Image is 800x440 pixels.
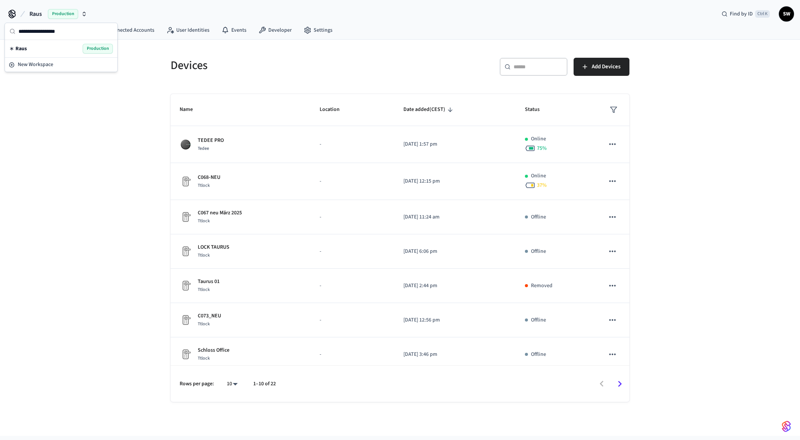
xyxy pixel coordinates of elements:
[180,314,192,326] img: Placeholder Lock Image
[403,351,507,358] p: [DATE] 3:46 pm
[525,104,549,115] span: Status
[198,252,210,258] span: Ttlock
[403,177,507,185] p: [DATE] 12:15 pm
[5,40,117,57] div: Suggestions
[171,58,395,73] h5: Devices
[198,321,210,327] span: Ttlock
[320,177,385,185] p: -
[531,316,546,324] p: Offline
[531,282,552,290] p: Removed
[531,135,546,143] p: Online
[780,7,793,21] span: SW
[537,182,547,189] span: 37 %
[592,62,620,72] span: Add Devices
[779,6,794,22] button: SW
[531,213,546,221] p: Offline
[320,140,385,148] p: -
[198,278,220,286] p: Taurus 01
[15,45,27,52] span: Raus
[320,248,385,255] p: -
[403,140,507,148] p: [DATE] 1:57 pm
[537,145,547,152] span: 75 %
[198,182,210,189] span: Ttlock
[298,23,338,37] a: Settings
[730,10,753,18] span: Find by ID
[92,23,160,37] a: Connected Accounts
[160,23,215,37] a: User Identities
[403,248,507,255] p: [DATE] 6:06 pm
[180,348,192,360] img: Placeholder Lock Image
[531,351,546,358] p: Offline
[320,104,349,115] span: Location
[574,58,629,76] button: Add Devices
[611,375,629,393] button: Go to next page
[180,175,192,188] img: Placeholder Lock Image
[180,138,192,151] img: Tedee Smart Lock
[198,243,229,251] p: LOCK TAURUS
[6,58,117,71] button: New Workspace
[531,248,546,255] p: Offline
[180,104,203,115] span: Name
[198,218,210,224] span: Ttlock
[403,282,507,290] p: [DATE] 2:44 pm
[320,213,385,221] p: -
[180,245,192,257] img: Placeholder Lock Image
[252,23,298,37] a: Developer
[198,174,220,182] p: C068-NEU
[320,282,385,290] p: -
[180,280,192,292] img: Placeholder Lock Image
[320,351,385,358] p: -
[198,145,209,152] span: Tedee
[180,211,192,223] img: Placeholder Lock Image
[198,346,229,354] p: Schloss Office
[48,9,78,19] span: Production
[29,9,42,18] span: Raus
[198,209,242,217] p: C067 neu März 2025
[715,7,776,21] div: Find by IDCtrl K
[198,355,210,362] span: Ttlock
[198,312,221,320] p: C073_NEU
[223,378,241,389] div: 10
[403,213,507,221] p: [DATE] 11:24 am
[782,420,791,432] img: SeamLogoGradient.69752ec5.svg
[180,380,214,388] p: Rows per page:
[531,172,546,180] p: Online
[83,44,113,54] span: Production
[403,316,507,324] p: [DATE] 12:56 pm
[18,61,53,69] span: New Workspace
[253,380,276,388] p: 1–10 of 22
[198,137,224,145] p: TEDEE PRO
[755,10,770,18] span: Ctrl K
[198,286,210,293] span: Ttlock
[320,316,385,324] p: -
[215,23,252,37] a: Events
[403,104,455,115] span: Date added(CEST)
